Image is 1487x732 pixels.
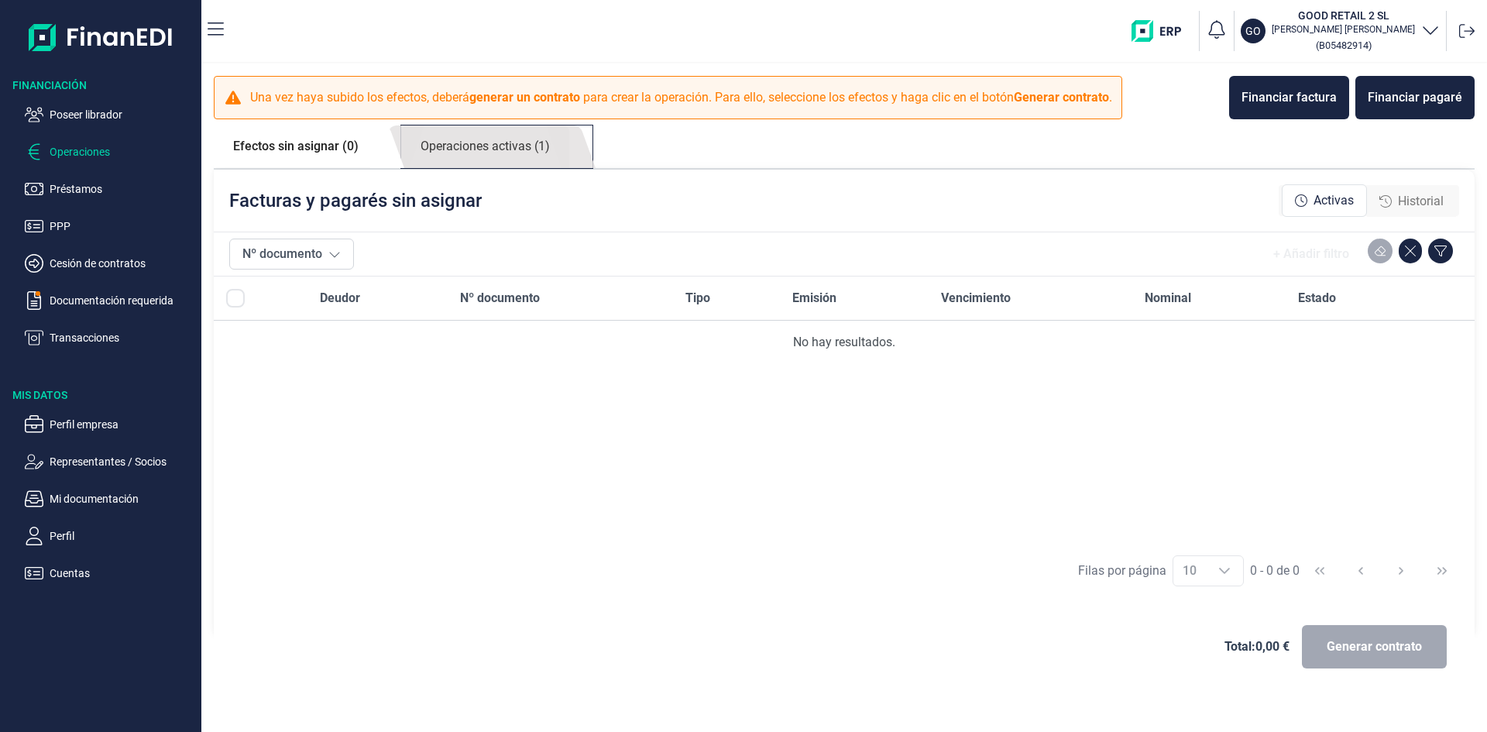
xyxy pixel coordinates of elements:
p: Perfil [50,527,195,545]
p: Cesión de contratos [50,254,195,273]
a: Efectos sin asignar (0) [214,125,378,167]
div: Historial [1367,186,1456,217]
span: Deudor [320,289,360,308]
a: Operaciones activas (1) [401,125,569,168]
span: Historial [1398,192,1444,211]
button: Financiar factura [1229,76,1349,119]
button: Cuentas [25,564,195,583]
p: Cuentas [50,564,195,583]
img: Logo de aplicación [29,12,173,62]
button: Operaciones [25,143,195,161]
button: First Page [1301,552,1338,589]
div: Filas por página [1078,562,1166,580]
div: Activas [1282,184,1367,217]
p: Poseer librador [50,105,195,124]
span: Tipo [685,289,710,308]
button: Cesión de contratos [25,254,195,273]
div: Financiar factura [1241,88,1337,107]
button: Representantes / Socios [25,452,195,471]
button: Nº documento [229,239,354,270]
p: Operaciones [50,143,195,161]
span: 0 - 0 de 0 [1250,565,1300,577]
span: Estado [1298,289,1336,308]
p: Mi documentación [50,490,195,508]
small: Copiar cif [1316,40,1372,51]
button: Documentación requerida [25,291,195,310]
p: Facturas y pagarés sin asignar [229,188,482,213]
span: Vencimiento [941,289,1011,308]
div: No hay resultados. [226,333,1462,352]
button: Mi documentación [25,490,195,508]
button: Next Page [1382,552,1420,589]
p: Transacciones [50,328,195,347]
p: Perfil empresa [50,415,195,434]
h3: GOOD RETAIL 2 SL [1272,8,1415,23]
b: generar un contrato [469,90,580,105]
button: Transacciones [25,328,195,347]
button: Préstamos [25,180,195,198]
span: Emisión [792,289,836,308]
p: Una vez haya subido los efectos, deberá para crear la operación. Para ello, seleccione los efecto... [250,88,1112,107]
p: Préstamos [50,180,195,198]
span: Total: 0,00 € [1224,637,1290,656]
button: GOGOOD RETAIL 2 SL[PERSON_NAME] [PERSON_NAME](B05482914) [1241,8,1440,54]
button: Poseer librador [25,105,195,124]
p: GO [1245,23,1261,39]
button: Previous Page [1342,552,1379,589]
div: All items unselected [226,289,245,308]
p: Representantes / Socios [50,452,195,471]
button: Last Page [1423,552,1461,589]
p: PPP [50,217,195,235]
img: erp [1132,20,1193,42]
span: Nº documento [460,289,540,308]
span: Nominal [1145,289,1191,308]
b: Generar contrato [1014,90,1109,105]
button: Perfil empresa [25,415,195,434]
div: Choose [1206,556,1243,586]
p: Documentación requerida [50,291,195,310]
button: Perfil [25,527,195,545]
button: PPP [25,217,195,235]
span: Activas [1314,191,1354,210]
button: Financiar pagaré [1355,76,1475,119]
div: Financiar pagaré [1368,88,1462,107]
p: [PERSON_NAME] [PERSON_NAME] [1272,23,1415,36]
